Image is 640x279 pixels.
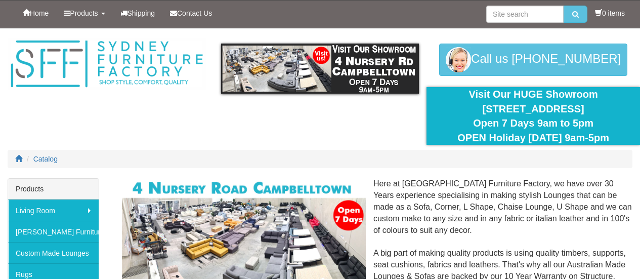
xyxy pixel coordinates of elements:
div: Visit Our HUGE Showroom [STREET_ADDRESS] Open 7 Days 9am to 5pm OPEN Holiday [DATE] 9am-5pm [434,87,632,145]
a: Shipping [113,1,163,26]
a: [PERSON_NAME] Furniture [8,221,99,242]
span: Shipping [127,9,155,17]
img: Sydney Furniture Factory [8,38,206,90]
a: Contact Us [162,1,220,26]
a: Living Room [8,200,99,221]
a: Custom Made Lounges [8,242,99,263]
span: Home [30,9,49,17]
div: Products [8,179,99,200]
a: Catalog [33,155,58,163]
span: Products [70,9,98,17]
input: Site search [486,6,564,23]
span: Contact Us [177,9,212,17]
a: Products [56,1,112,26]
img: showroom.gif [221,44,419,94]
li: 0 items [595,8,625,18]
a: Home [15,1,56,26]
